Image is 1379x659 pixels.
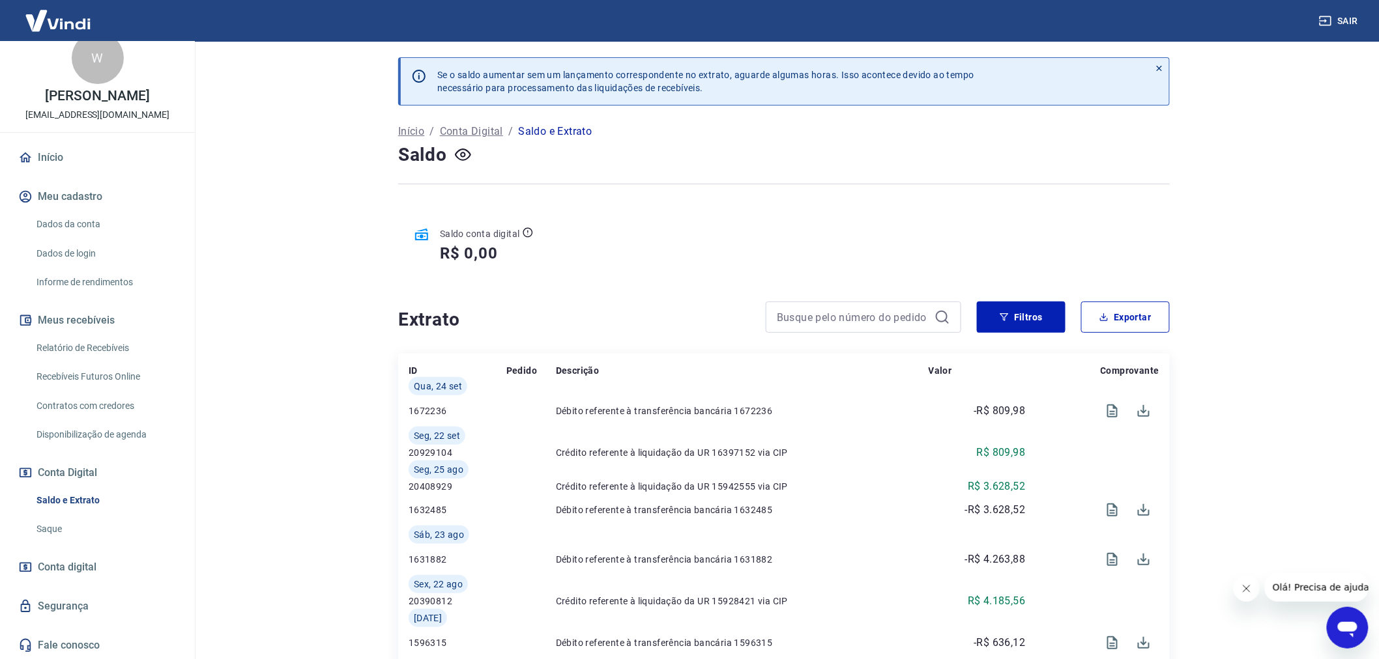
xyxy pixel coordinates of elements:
button: Sair [1316,9,1363,33]
button: Meu cadastro [16,182,179,211]
p: -R$ 3.628,52 [965,502,1026,518]
p: 20929104 [409,446,506,459]
iframe: Mensagem da empresa [1265,573,1369,602]
span: Sáb, 23 ago [414,528,464,541]
button: Meus recebíveis [16,306,179,335]
iframe: Botão para abrir a janela de mensagens [1327,607,1369,649]
p: 1632485 [409,503,506,516]
button: Exportar [1081,301,1170,333]
p: R$ 3.628,52 [968,479,1025,494]
a: Início [16,143,179,172]
a: Disponibilização de agenda [31,421,179,448]
button: Conta Digital [16,458,179,487]
p: Débito referente à transferência bancária 1672236 [556,404,929,417]
p: -R$ 4.263,88 [965,552,1026,567]
p: -R$ 636,12 [974,635,1026,651]
a: Contratos com credores [31,393,179,419]
p: Débito referente à transferência bancária 1632485 [556,503,929,516]
span: Download [1128,627,1159,658]
p: Saldo e Extrato [518,124,592,139]
span: Visualizar [1097,627,1128,658]
a: Saque [31,516,179,542]
p: / [429,124,434,139]
p: Débito referente à transferência bancária 1631882 [556,553,929,566]
span: Sex, 22 ago [414,578,463,591]
a: Saldo e Extrato [31,487,179,514]
p: Débito referente à transferência bancária 1596315 [556,636,929,649]
p: / [508,124,513,139]
p: Crédito referente à liquidação da UR 15928421 via CIP [556,595,929,608]
p: Comprovante [1101,364,1159,377]
span: Olá! Precisa de ajuda? [8,9,109,20]
p: [EMAIL_ADDRESS][DOMAIN_NAME] [25,108,169,122]
p: 1596315 [409,636,506,649]
p: 20390812 [409,595,506,608]
p: ID [409,364,418,377]
img: Vindi [16,1,100,40]
p: -R$ 809,98 [974,403,1026,419]
a: Relatório de Recebíveis [31,335,179,361]
a: Recebíveis Futuros Online [31,363,179,390]
span: Seg, 25 ago [414,463,463,476]
span: Qua, 24 set [414,380,462,393]
span: Download [1128,544,1159,575]
button: Filtros [977,301,1066,333]
h4: Extrato [398,307,750,333]
p: Saldo conta digital [440,227,520,240]
span: Visualizar [1097,395,1128,427]
a: Dados da conta [31,211,179,238]
a: Segurança [16,592,179,621]
p: R$ 4.185,56 [968,593,1025,609]
p: Valor [929,364,952,377]
p: Crédito referente à liquidação da UR 15942555 via CIP [556,480,929,493]
span: [DATE] [414,611,442,624]
input: Busque pelo número do pedido [777,307,929,327]
p: Se o saldo aumentar sem um lançamento correspondente no extrato, aguarde algumas horas. Isso acon... [437,68,974,94]
p: 20408929 [409,480,506,493]
p: R$ 809,98 [977,445,1026,460]
iframe: Fechar mensagem [1234,576,1260,602]
p: Crédito referente à liquidação da UR 16397152 via CIP [556,446,929,459]
span: Download [1128,494,1159,526]
a: Conta Digital [440,124,503,139]
a: Dados de login [31,240,179,267]
p: Pedido [506,364,537,377]
span: Visualizar [1097,544,1128,575]
a: Informe de rendimentos [31,269,179,296]
p: Descrição [556,364,600,377]
a: Início [398,124,424,139]
span: Conta digital [38,558,96,576]
p: [PERSON_NAME] [45,89,149,103]
span: Seg, 22 set [414,429,460,442]
p: 1672236 [409,404,506,417]
h4: Saldo [398,142,447,168]
span: Download [1128,395,1159,427]
div: W [72,32,124,84]
a: Conta digital [16,553,179,582]
p: 1631882 [409,553,506,566]
h5: R$ 0,00 [440,243,498,264]
span: Visualizar [1097,494,1128,526]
